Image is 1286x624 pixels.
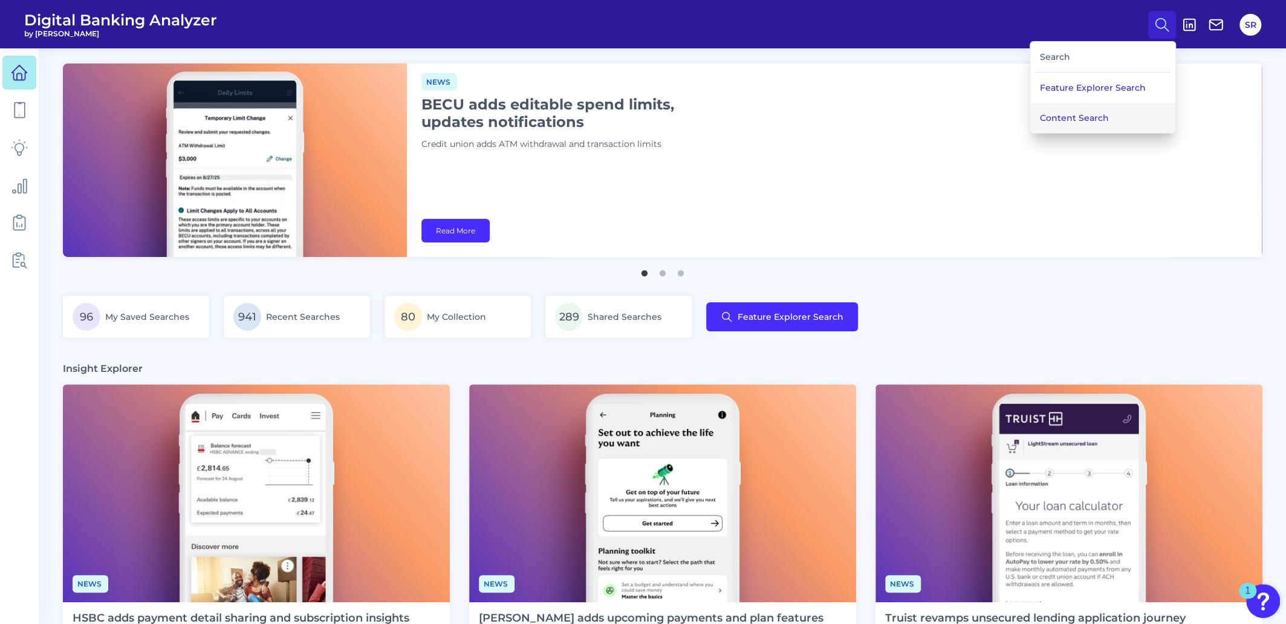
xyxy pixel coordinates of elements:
[555,303,583,331] span: 289
[706,302,858,331] button: Feature Explorer Search
[24,29,217,38] span: by [PERSON_NAME]
[73,575,108,593] span: News
[73,577,108,589] a: News
[421,96,724,131] h1: BECU adds editable spend limits, updates notifications
[469,385,856,602] img: News - Phone (4).png
[385,296,531,338] a: 80My Collection
[885,577,921,589] a: News
[479,577,515,589] a: News
[1246,584,1280,618] button: Open Resource Center, 1 new notification
[63,296,209,338] a: 96My Saved Searches
[63,362,143,375] h3: Insight Explorer
[875,385,1262,602] img: News - Phone (3).png
[224,296,370,338] a: 941Recent Searches
[421,219,490,242] a: Read More
[885,575,921,593] span: News
[657,264,669,276] button: 2
[105,311,189,322] span: My Saved Searches
[63,385,450,602] img: News - Phone.png
[675,264,687,276] button: 3
[421,73,457,91] span: News
[588,311,661,322] span: Shared Searches
[427,311,486,322] span: My Collection
[1035,42,1171,73] div: Search
[73,303,100,331] span: 96
[638,264,651,276] button: 1
[1239,14,1261,36] button: SR
[421,138,724,151] p: Credit union adds ATM withdrawal and transaction limits
[24,11,217,29] span: Digital Banking Analyzer
[479,575,515,593] span: News
[63,63,407,257] img: bannerImg
[1030,73,1175,103] button: Feature Explorer Search
[266,311,340,322] span: Recent Searches
[421,76,457,87] a: News
[738,312,843,322] span: Feature Explorer Search
[1030,103,1175,133] button: Content Search
[233,303,261,331] span: 941
[545,296,692,338] a: 289Shared Searches
[1245,591,1250,606] div: 1
[394,303,422,331] span: 80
